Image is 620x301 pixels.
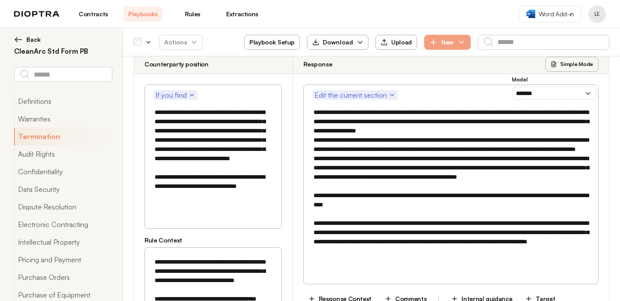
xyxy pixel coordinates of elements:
button: Back [14,35,112,44]
span: Actions [157,34,205,50]
button: Termination [14,128,112,145]
img: left arrow [14,35,23,44]
span: Back [26,35,41,44]
button: Warranties [14,110,112,128]
button: Actions [159,35,203,50]
button: Edit the current section [313,90,397,100]
h3: Rule Context [144,236,282,245]
span: If you find [155,90,195,100]
h2: CleanArc Std Form PB [14,46,112,56]
a: Playbooks [123,7,162,22]
img: word [526,10,535,18]
h3: Response [303,60,332,69]
button: Confidentiality [14,163,112,180]
span: Word Add-in [539,10,574,18]
a: Contracts [74,7,113,22]
button: Pricing and Payment [14,251,112,268]
div: Select all [133,38,141,46]
h3: Model [512,76,596,83]
button: Profile menu [588,5,606,23]
button: Download [307,35,368,50]
button: Data Security [14,180,112,198]
button: Purchase Orders [14,268,112,286]
button: Dispute Resolution [14,198,112,216]
div: Upload [381,38,412,46]
h3: Counterparty position [144,60,209,69]
button: Upload [375,35,417,50]
a: Word Add-in [519,6,581,22]
a: Extractions [223,7,262,22]
div: Download [312,38,353,47]
button: Electronic Contracting [14,216,112,233]
a: Rules [173,7,212,22]
button: Definitions [14,92,112,110]
button: Audit Rights [14,145,112,163]
button: Simple Mode [545,57,598,72]
button: New [424,35,471,50]
select: Model [512,87,596,100]
span: Edit the current section [314,90,396,100]
button: If you find [154,90,197,100]
button: Intellectual Property [14,233,112,251]
button: Playbook Setup [244,35,300,50]
img: logo [14,11,60,17]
